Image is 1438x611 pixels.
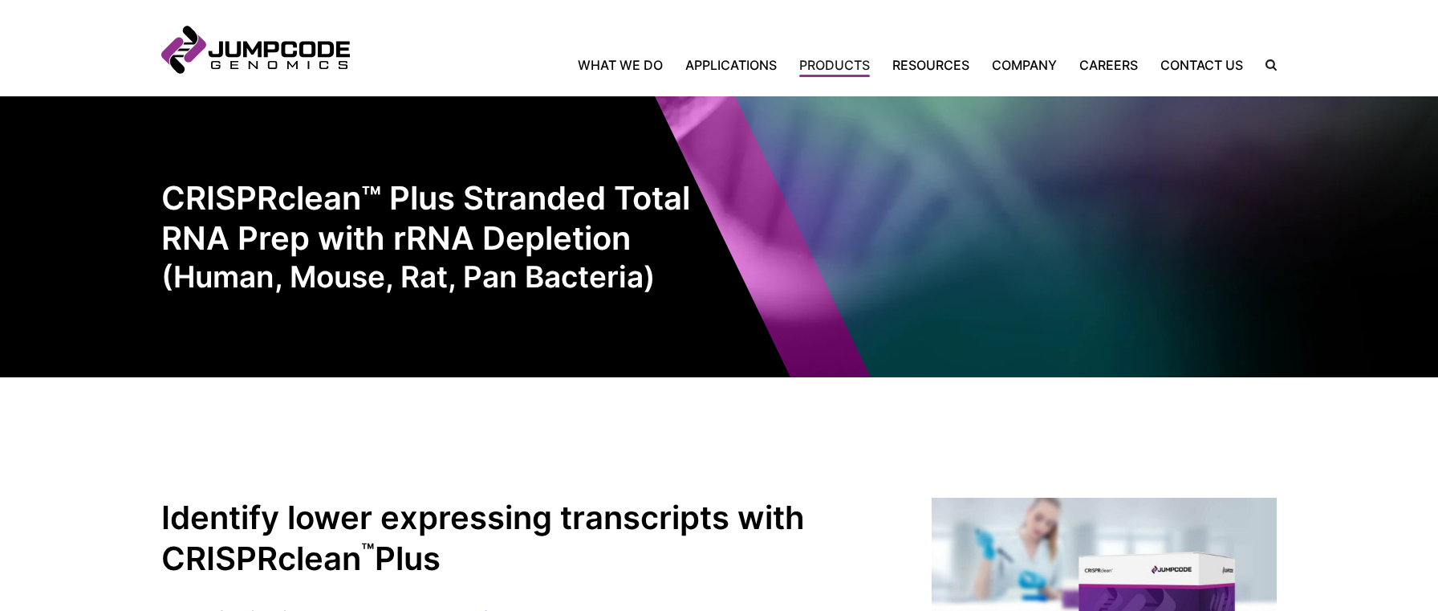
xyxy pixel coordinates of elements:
[1068,55,1149,75] a: Careers
[674,55,788,75] a: Applications
[981,55,1068,75] a: Company
[788,55,881,75] a: Products
[1149,55,1254,75] a: Contact Us
[350,55,1254,75] nav: Primary Navigation
[161,178,719,295] h1: CRISPRclean™ Plus Stranded Total RNA Prep with rRNA Depletion
[1254,59,1277,71] label: Search the site.
[578,55,674,75] a: What We Do
[161,498,892,579] h2: Identify lower expressing transcripts with CRISPRclean Plus
[361,538,375,564] sup: ™
[881,55,981,75] a: Resources
[161,259,719,295] em: (Human, Mouse, Rat, Pan Bacteria)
